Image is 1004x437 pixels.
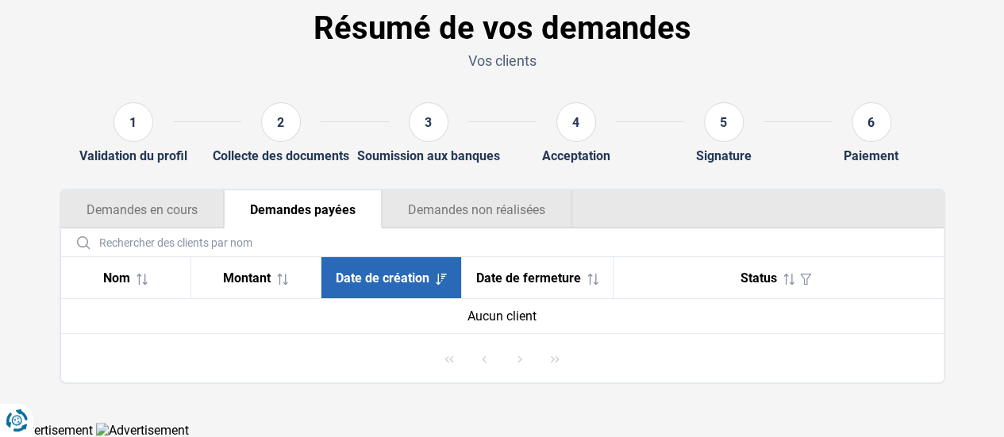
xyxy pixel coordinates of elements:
[556,102,596,142] div: 4
[852,102,891,142] div: 6
[336,270,429,286] span: Date de création
[60,51,945,71] p: Vos clients
[409,102,448,142] div: 3
[696,148,752,163] div: Signature
[704,102,744,142] div: 5
[60,10,945,48] h1: Résumé de vos demandes
[261,102,301,142] div: 2
[61,190,224,228] button: Demandes en cours
[74,309,931,324] div: Aucun client
[539,343,571,374] button: Last Page
[476,270,581,286] span: Date de fermeture
[433,343,465,374] button: First Page
[740,270,777,286] span: Status
[504,343,536,374] button: Next Page
[542,148,610,163] div: Acceptation
[79,148,187,163] div: Validation du profil
[67,228,937,256] input: Rechercher des clients par nom
[223,270,271,286] span: Montant
[468,343,500,374] button: Previous Page
[382,190,572,228] button: Demandes non réalisées
[213,148,349,163] div: Collecte des documents
[113,102,153,142] div: 1
[844,148,898,163] div: Paiement
[103,270,130,286] span: Nom
[224,190,382,228] button: Demandes payées
[357,148,500,163] div: Soumission aux banques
